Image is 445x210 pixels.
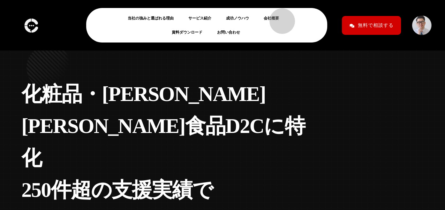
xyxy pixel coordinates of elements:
div: 実 [152,174,172,206]
div: 件 [51,174,71,206]
div: [PERSON_NAME] [102,78,266,110]
div: 5 [31,174,41,206]
div: 化 [21,78,41,110]
div: 食 [185,110,205,142]
a: 成功ノウハウ [226,14,254,22]
a: お問い合わせ [217,28,245,36]
img: logo-c [22,16,40,35]
div: ・ [82,78,102,110]
div: C [249,110,264,142]
span: 無料で相談する [358,20,393,31]
div: 超 [71,174,91,206]
div: 績 [172,174,192,206]
div: 支 [112,174,132,206]
div: の [91,174,112,206]
a: 会社概要 [263,14,284,22]
div: 化 [21,142,41,174]
div: 品 [205,110,225,142]
a: logo-c [22,22,40,27]
div: で [192,174,213,206]
a: 資料ダウンロード [171,28,207,36]
div: 2 [21,174,31,206]
div: 特 [284,110,305,142]
div: 0 [41,174,51,206]
div: 2 [240,110,250,142]
a: 当社の強みと選ばれる理由 [127,14,178,22]
a: 無料で相談する [342,16,401,35]
a: サービス紹介 [188,14,216,22]
div: 援 [132,174,152,206]
div: [PERSON_NAME] [21,110,185,142]
div: に [264,110,284,142]
div: 品 [62,78,82,110]
div: D [225,110,240,142]
div: 粧 [41,78,62,110]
